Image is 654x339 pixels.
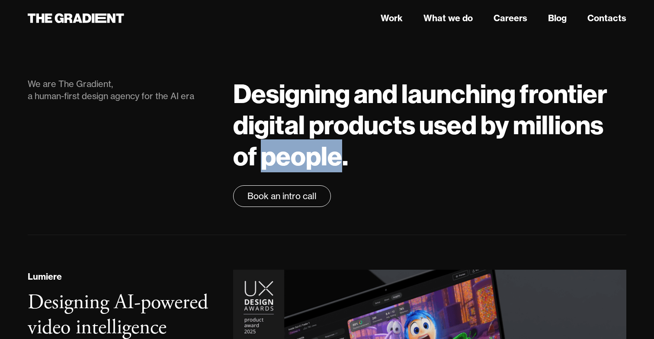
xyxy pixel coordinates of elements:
[233,78,626,171] h1: Designing and launching frontier digital products used by millions of people.
[28,78,216,102] div: We are The Gradient, a human-first design agency for the AI era
[423,12,473,25] a: What we do
[233,185,331,207] a: Book an intro call
[548,12,567,25] a: Blog
[381,12,403,25] a: Work
[28,270,62,283] div: Lumiere
[494,12,527,25] a: Careers
[587,12,626,25] a: Contacts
